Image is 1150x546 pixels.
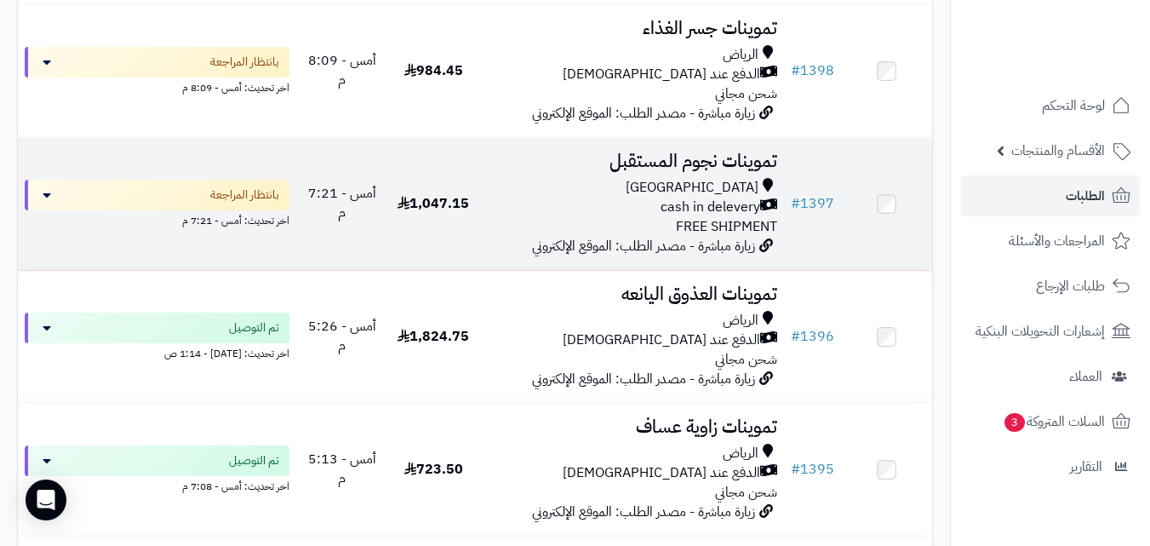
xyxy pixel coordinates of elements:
[626,178,758,198] span: [GEOGRAPHIC_DATA]
[398,193,469,214] span: 1,047.15
[723,311,758,330] span: الرياض
[563,65,760,84] span: الدفع عند [DEMOGRAPHIC_DATA]
[791,459,800,480] span: #
[1009,229,1105,253] span: المراجعات والأسئلة
[25,476,289,494] div: اخر تحديث: أمس - 7:08 م
[1069,365,1102,388] span: العملاء
[676,216,777,237] span: FREE SHIPMENT
[715,83,777,104] span: شحن مجاني
[723,45,758,65] span: الرياض
[661,198,760,217] span: cash in delevery
[532,502,755,522] span: زيارة مباشرة - مصدر الطلب: الموقع الإلكتروني
[1070,455,1102,479] span: التقارير
[26,480,66,520] div: Open Intercom Messenger
[715,349,777,370] span: شحن مجاني
[210,187,279,204] span: بانتظار المراجعة
[1034,48,1134,83] img: logo-2.png
[961,401,1140,442] a: السلات المتروكة3
[791,60,834,81] a: #1398
[961,85,1140,126] a: لوحة التحكم
[791,193,800,214] span: #
[1042,94,1105,118] span: لوحة التحكم
[791,193,834,214] a: #1397
[961,356,1140,397] a: العملاء
[404,459,463,480] span: 723.50
[486,19,777,38] h3: تموينات جسر الغذاء
[308,316,376,356] span: أمس - 5:26 م
[25,78,289,95] div: اخر تحديث: أمس - 8:09 م
[715,482,777,503] span: شحن مجاني
[532,236,755,256] span: زيارة مباشرة - مصدر الطلب: الموقع الإلكتروني
[961,311,1140,352] a: إشعارات التحويلات البنكية
[563,463,760,483] span: الدفع عند [DEMOGRAPHIC_DATA]
[1036,274,1105,298] span: طلبات الإرجاع
[486,284,777,304] h3: تموينات العذوق اليانعه
[210,54,279,71] span: بانتظار المراجعة
[404,60,463,81] span: 984.45
[532,369,755,389] span: زيارة مباشرة - مصدر الطلب: الموقع الإلكتروني
[1004,413,1025,432] span: 3
[308,50,376,90] span: أمس - 8:09 م
[563,330,760,350] span: الدفع عند [DEMOGRAPHIC_DATA]
[308,183,376,223] span: أمس - 7:21 م
[1066,184,1105,208] span: الطلبات
[961,175,1140,216] a: الطلبات
[229,452,279,469] span: تم التوصيل
[486,152,777,171] h3: تموينات نجوم المستقبل
[961,266,1140,307] a: طلبات الإرجاع
[308,449,376,489] span: أمس - 5:13 م
[25,343,289,361] div: اخر تحديث: [DATE] - 1:14 ص
[961,446,1140,487] a: التقارير
[229,319,279,336] span: تم التوصيل
[532,103,755,124] span: زيارة مباشرة - مصدر الطلب: الموقع الإلكتروني
[486,417,777,437] h3: تموينات زاوية عساف
[1003,410,1105,434] span: السلات المتروكة
[961,221,1140,262] a: المراجعات والأسئلة
[723,444,758,463] span: الرياض
[791,326,800,347] span: #
[791,326,834,347] a: #1396
[1011,139,1105,163] span: الأقسام والمنتجات
[398,326,469,347] span: 1,824.75
[25,210,289,228] div: اخر تحديث: أمس - 7:21 م
[791,60,800,81] span: #
[975,319,1105,343] span: إشعارات التحويلات البنكية
[791,459,834,480] a: #1395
